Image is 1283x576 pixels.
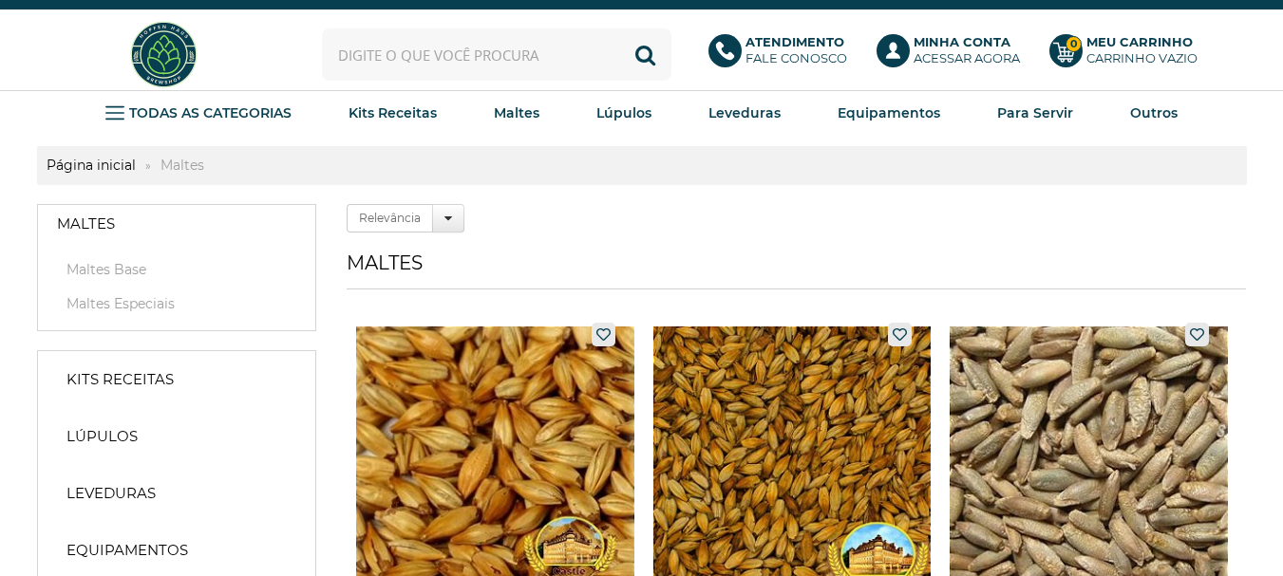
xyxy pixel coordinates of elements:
[997,99,1073,127] a: Para Servir
[1130,99,1178,127] a: Outros
[66,427,138,446] strong: Lúpulos
[494,99,539,127] a: Maltes
[105,99,292,127] a: TODAS AS CATEGORIAS
[347,204,433,232] label: Relevância
[877,34,1030,76] a: Minha ContaAcessar agora
[347,251,1246,289] h1: Maltes
[914,34,1010,49] b: Minha Conta
[1130,104,1178,121] strong: Outros
[322,28,671,81] input: Digite o que você procura
[47,474,306,512] a: Leveduras
[838,99,940,127] a: Equipamentos
[57,294,296,313] a: Maltes Especiais
[596,104,651,121] strong: Lúpulos
[1086,50,1198,66] div: Carrinho Vazio
[57,214,115,233] strong: Maltes
[708,34,858,76] a: AtendimentoFale conosco
[47,418,306,455] a: Lúpulos
[619,28,671,81] button: Buscar
[745,34,847,66] p: Fale conosco
[66,484,156,503] strong: Leveduras
[494,104,539,121] strong: Maltes
[1086,34,1193,49] b: Meu Carrinho
[1066,36,1082,52] strong: 0
[47,531,306,569] a: Equipamentos
[349,99,437,127] a: Kits Receitas
[66,541,188,560] strong: Equipamentos
[66,370,174,389] strong: Kits Receitas
[708,99,781,127] a: Leveduras
[708,104,781,121] strong: Leveduras
[745,34,844,49] b: Atendimento
[151,157,214,174] strong: Maltes
[914,34,1020,66] p: Acessar agora
[596,99,651,127] a: Lúpulos
[349,104,437,121] strong: Kits Receitas
[838,104,940,121] strong: Equipamentos
[47,361,306,399] a: Kits Receitas
[38,205,315,243] a: Maltes
[37,157,145,174] a: Página inicial
[129,104,292,121] strong: TODAS AS CATEGORIAS
[57,260,296,279] a: Maltes Base
[128,19,199,90] img: Hopfen Haus BrewShop
[997,104,1073,121] strong: Para Servir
